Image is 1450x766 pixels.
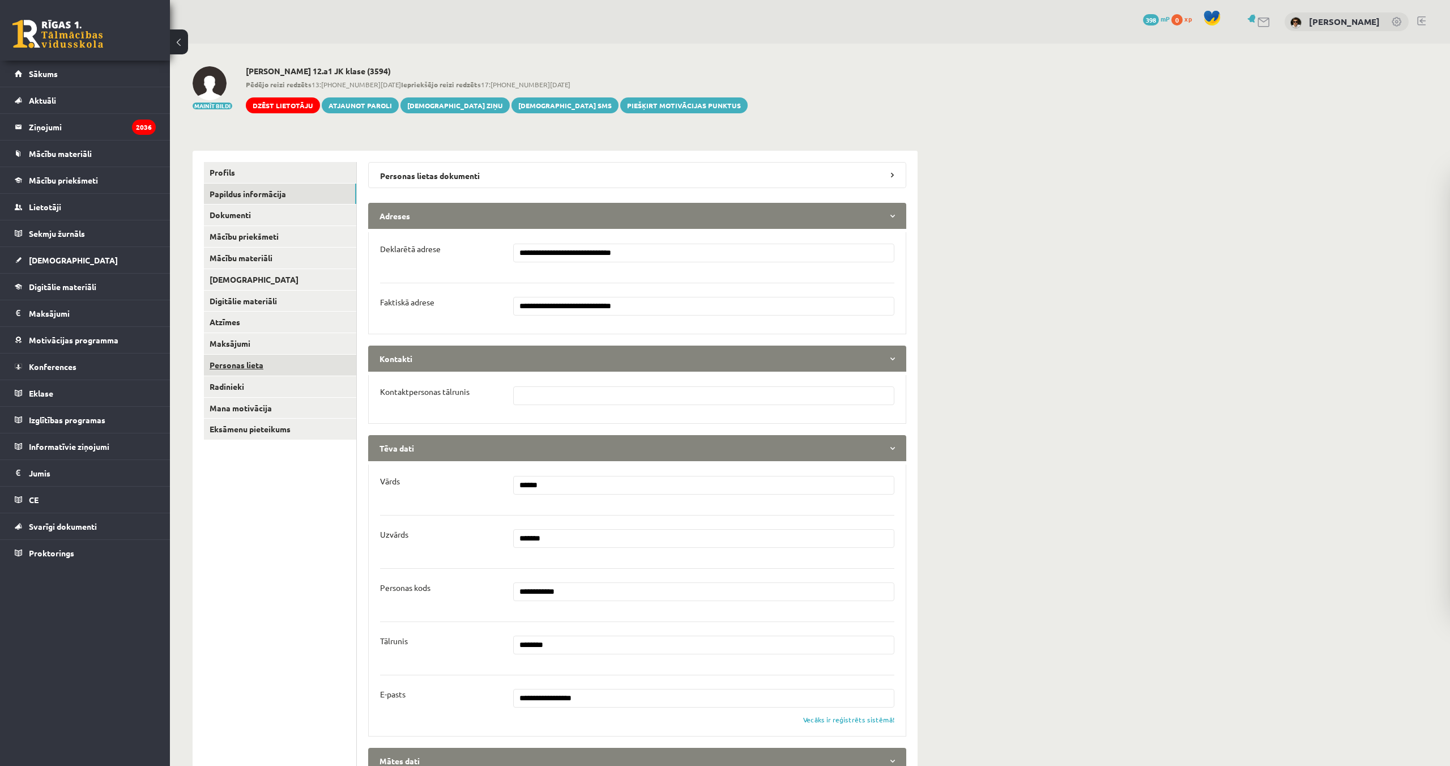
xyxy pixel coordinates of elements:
[246,97,320,113] a: Dzēst lietotāju
[1290,17,1302,28] img: Ivo Čapiņš
[29,255,118,265] span: [DEMOGRAPHIC_DATA]
[322,97,399,113] a: Atjaunot paroli
[1309,16,1380,27] a: [PERSON_NAME]
[368,162,906,188] legend: Personas lietas dokumenti
[29,495,39,505] span: CE
[29,361,76,372] span: Konferences
[29,114,156,140] legend: Ziņojumi
[29,521,97,531] span: Svarīgi dokumenti
[29,415,105,425] span: Izglītības programas
[380,386,470,397] p: Kontaktpersonas tālrunis
[29,95,56,105] span: Aktuāli
[401,80,481,89] b: Iepriekšējo reizi redzēts
[15,220,156,246] a: Sekmju žurnāls
[15,247,156,273] a: [DEMOGRAPHIC_DATA]
[204,162,356,183] a: Profils
[15,380,156,406] a: Eklase
[368,346,906,372] legend: Kontakti
[15,300,156,326] a: Maksājumi
[1161,14,1170,23] span: mP
[12,20,103,48] a: Rīgas 1. Tālmācības vidusskola
[15,487,156,513] a: CE
[193,103,232,109] button: Mainīt bildi
[15,407,156,433] a: Izglītības programas
[204,226,356,247] a: Mācību priekšmeti
[15,61,156,87] a: Sākums
[246,80,312,89] b: Pēdējo reizi redzēts
[204,355,356,376] a: Personas lieta
[400,97,510,113] a: [DEMOGRAPHIC_DATA] ziņu
[15,141,156,167] a: Mācību materiāli
[204,376,356,397] a: Radinieki
[368,435,906,461] legend: Tēva dati
[15,167,156,193] a: Mācību priekšmeti
[15,114,156,140] a: Ziņojumi2036
[15,513,156,539] a: Svarīgi dokumenti
[29,468,50,478] span: Jumis
[15,433,156,459] a: Informatīvie ziņojumi
[204,269,356,290] a: [DEMOGRAPHIC_DATA]
[368,203,906,229] legend: Adreses
[29,300,156,326] legend: Maksājumi
[29,69,58,79] span: Sākums
[15,354,156,380] a: Konferences
[380,529,408,539] p: Uzvārds
[29,148,92,159] span: Mācību materiāli
[380,476,400,486] p: Vārds
[1143,14,1170,23] a: 398 mP
[29,202,61,212] span: Lietotāji
[193,66,227,100] img: Samanta Bērziņa
[29,548,74,558] span: Proktorings
[204,248,356,269] a: Mācību materiāli
[380,582,430,593] p: Personas kods
[246,79,748,90] span: 13:[PHONE_NUMBER][DATE] 17:[PHONE_NUMBER][DATE]
[204,419,356,440] a: Eksāmenu pieteikums
[204,291,356,312] a: Digitālie materiāli
[29,441,109,452] span: Informatīvie ziņojumi
[29,388,53,398] span: Eklase
[246,66,748,76] h2: [PERSON_NAME] 12.a1 JK klase (3594)
[1184,14,1192,23] span: xp
[511,97,619,113] a: [DEMOGRAPHIC_DATA] SMS
[1171,14,1197,23] a: 0 xp
[1143,14,1159,25] span: 398
[15,460,156,486] a: Jumis
[132,120,156,135] i: 2036
[380,297,434,307] p: Faktiskā adrese
[15,327,156,353] a: Motivācijas programma
[620,97,748,113] a: Piešķirt motivācijas punktus
[204,398,356,419] a: Mana motivācija
[380,689,406,699] p: E-pasts
[204,184,356,205] a: Papildus informācija
[29,228,85,239] span: Sekmju žurnāls
[204,205,356,225] a: Dokumenti
[29,175,98,185] span: Mācību priekšmeti
[15,194,156,220] a: Lietotāji
[29,282,96,292] span: Digitālie materiāli
[15,274,156,300] a: Digitālie materiāli
[204,333,356,354] a: Maksājumi
[204,312,356,333] a: Atzīmes
[380,244,441,254] p: Deklarētā adrese
[29,335,118,345] span: Motivācijas programma
[15,87,156,113] a: Aktuāli
[380,636,408,646] p: Tālrunis
[15,540,156,566] a: Proktorings
[803,714,894,725] div: Vecāks ir reģistrēts sistēmā!
[1171,14,1183,25] span: 0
